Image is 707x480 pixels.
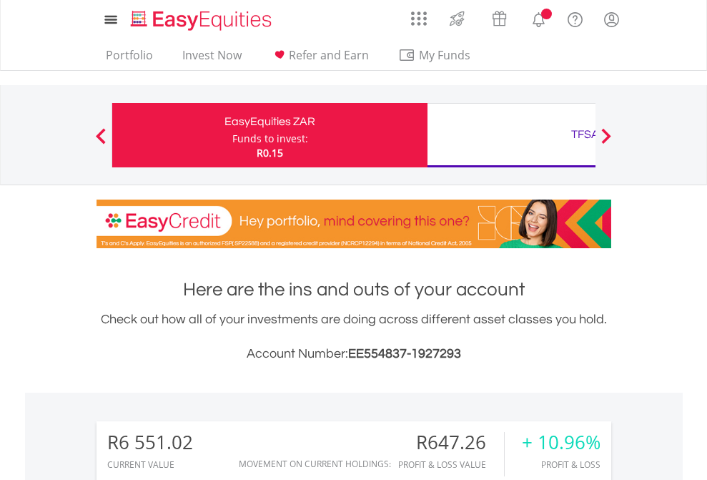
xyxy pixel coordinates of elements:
img: grid-menu-icon.svg [411,11,427,26]
img: EasyCredit Promotion Banner [97,200,611,248]
a: Invest Now [177,48,247,70]
img: vouchers-v2.svg [488,7,511,30]
div: R6 551.02 [107,432,193,453]
div: Profit & Loss Value [398,460,504,469]
div: EasyEquities ZAR [121,112,419,132]
a: Home page [125,4,277,32]
span: Refer and Earn [289,47,369,63]
a: Refer and Earn [265,48,375,70]
div: Profit & Loss [522,460,600,469]
div: CURRENT VALUE [107,460,193,469]
button: Next [592,135,621,150]
a: My Profile [593,4,630,35]
div: R647.26 [398,432,504,453]
span: R0.15 [257,146,283,160]
a: FAQ's and Support [557,4,593,32]
h3: Account Number: [97,344,611,364]
img: thrive-v2.svg [445,7,469,30]
img: EasyEquities_Logo.png [128,9,277,32]
button: Previous [86,135,115,150]
a: AppsGrid [402,4,436,26]
h1: Here are the ins and outs of your account [97,277,611,303]
span: EE554837-1927293 [348,347,461,361]
span: My Funds [398,46,492,64]
a: Notifications [520,4,557,32]
div: Check out how all of your investments are doing across different asset classes you hold. [97,310,611,364]
a: Portfolio [100,48,159,70]
div: Movement on Current Holdings: [239,459,391,469]
a: Vouchers [478,4,520,30]
div: Funds to invest: [232,132,308,146]
div: + 10.96% [522,432,600,453]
